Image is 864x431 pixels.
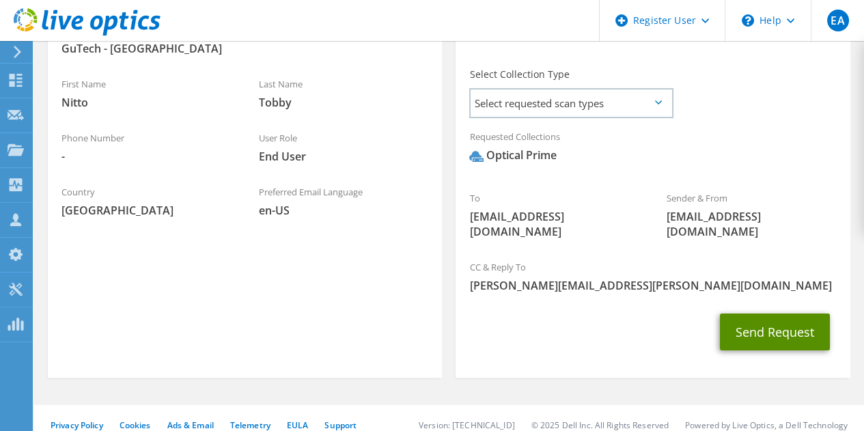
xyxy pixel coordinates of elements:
div: Preferred Email Language [245,178,443,225]
div: Country [48,178,245,225]
div: Optical Prime [469,148,556,163]
span: EA [827,10,849,31]
a: Telemetry [230,419,270,431]
div: Phone Number [48,124,245,171]
div: To [456,184,653,246]
span: Tobby [259,95,429,110]
a: EULA [287,419,308,431]
span: en-US [259,203,429,218]
span: End User [259,149,429,164]
label: Select Collection Type [469,68,569,81]
span: - [61,149,232,164]
span: [PERSON_NAME][EMAIL_ADDRESS][PERSON_NAME][DOMAIN_NAME] [469,278,836,293]
div: CC & Reply To [456,253,850,300]
a: Cookies [120,419,151,431]
div: Last Name [245,70,443,117]
span: Nitto [61,95,232,110]
svg: \n [742,14,754,27]
span: Select requested scan types [471,89,671,117]
span: [GEOGRAPHIC_DATA] [61,203,232,218]
li: © 2025 Dell Inc. All Rights Reserved [531,419,669,431]
span: GuTech - [GEOGRAPHIC_DATA] [61,41,428,56]
div: Sender & From [653,184,850,246]
li: Powered by Live Optics, a Dell Technology [685,419,848,431]
a: Support [324,419,357,431]
span: [EMAIL_ADDRESS][DOMAIN_NAME] [469,209,639,239]
li: Version: [TECHNICAL_ID] [419,419,515,431]
a: Ads & Email [167,419,214,431]
div: User Role [245,124,443,171]
button: Send Request [720,314,830,350]
div: Requested Collections [456,122,850,177]
span: [EMAIL_ADDRESS][DOMAIN_NAME] [667,209,837,239]
a: Privacy Policy [51,419,103,431]
div: First Name [48,70,245,117]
